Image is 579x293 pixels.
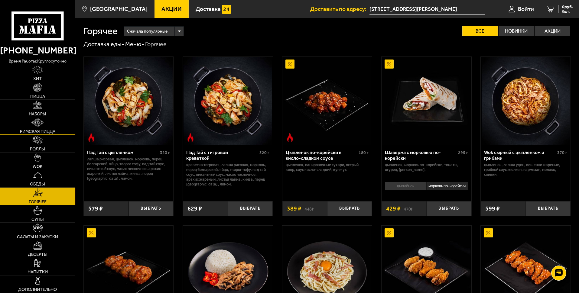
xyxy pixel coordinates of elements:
[484,163,567,177] p: цыпленок, лапша удон, вешенки жареные, грибной соус Жюльен, пармезан, молоко, сливки.
[90,6,148,12] span: [GEOGRAPHIC_DATA]
[484,150,556,161] div: Wok сырный с цыплёнком и грибами
[282,57,372,145] a: АкционныйОстрое блюдоЦыплёнок по-корейски в кисло-сладком соусе
[18,287,57,292] span: Дополнительно
[369,4,485,15] input: Ваш адрес доставки
[259,150,269,155] span: 320 г
[87,157,170,181] p: лапша рисовая, цыпленок, морковь, перец болгарский, яйцо, творог тофу, пад тай соус, пикантный со...
[228,201,273,216] button: Выбрать
[186,133,195,142] img: Острое блюдо
[184,57,272,145] img: Пад Тай с тигровой креветкой
[426,201,471,216] button: Выбрать
[183,57,273,145] a: Острое блюдоПад Тай с тигровой креветкой
[28,270,48,274] span: Напитки
[385,150,457,161] div: Шаверма с морковью по-корейски
[187,206,202,212] span: 629 ₽
[562,10,573,13] span: 0 шт.
[30,94,45,99] span: Пицца
[518,6,534,12] span: Войти
[385,163,468,172] p: цыпленок, морковь по-корейски, томаты, огурец, [PERSON_NAME].
[186,163,269,187] p: креветка тигровая, лапша рисовая, морковь, перец болгарский, яйцо, творог тофу, пад тай соус, пик...
[562,5,573,9] span: 0 руб.
[84,57,173,145] img: Пад Тай с цыплёнком
[285,133,294,142] img: Острое блюдо
[499,26,534,36] label: Новинки
[526,201,571,216] button: Выбрать
[382,180,471,197] div: 0
[385,60,394,69] img: Акционный
[382,57,471,145] a: АкционныйШаверма с морковью по-корейски
[386,206,401,212] span: 429 ₽
[369,4,485,15] span: улица Черкасова, 10к2
[30,147,45,151] span: Роллы
[30,182,45,186] span: Обеды
[535,26,570,36] label: Акции
[17,235,58,239] span: Салаты и закуски
[484,228,493,237] img: Акционный
[87,228,96,237] img: Акционный
[222,5,231,14] img: 15daf4d41897b9f0e9f617042186c801.svg
[20,129,55,134] span: Римская пицца
[33,164,43,169] span: WOK
[88,206,103,212] span: 579 ₽
[83,26,118,36] h1: Горячее
[426,182,468,190] li: морковь по-корейски
[283,57,371,145] img: Цыплёнок по-корейски в кисло-сладком соусе
[304,206,314,212] s: 448 ₽
[29,112,46,116] span: Наборы
[161,6,182,12] span: Акции
[145,40,167,48] div: Горячее
[29,200,47,204] span: Горячее
[327,201,372,216] button: Выбрать
[186,150,258,161] div: Пад Тай с тигровой креветкой
[385,228,394,237] img: Акционный
[359,150,369,155] span: 180 г
[462,26,498,36] label: Все
[287,206,301,212] span: 389 ₽
[382,57,470,145] img: Шаверма с морковью по-корейски
[127,26,168,37] span: Сначала популярные
[310,6,369,12] span: Доставить по адресу:
[160,150,170,155] span: 320 г
[404,206,413,212] s: 470 ₽
[557,150,567,155] span: 370 г
[196,6,221,12] span: Доставка
[385,182,426,190] li: цыплёнок
[481,57,571,145] a: Wok сырный с цыплёнком и грибами
[286,150,357,161] div: Цыплёнок по-корейски в кисло-сладком соусе
[285,60,294,69] img: Акционный
[33,76,42,81] span: Хит
[125,40,144,48] a: Меню-
[128,201,173,216] button: Выбрать
[286,163,369,172] p: цыпленок, панировочные сухари, острый кляр, Соус кисло-сладкий, кунжут.
[31,217,44,222] span: Супы
[482,57,570,145] img: Wok сырный с цыплёнком и грибами
[84,57,174,145] a: Острое блюдоПад Тай с цыплёнком
[87,133,96,142] img: Острое блюдо
[485,206,500,212] span: 599 ₽
[87,150,159,155] div: Пад Тай с цыплёнком
[28,252,47,257] span: Десерты
[458,150,468,155] span: 295 г
[83,40,124,48] a: Доставка еды-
